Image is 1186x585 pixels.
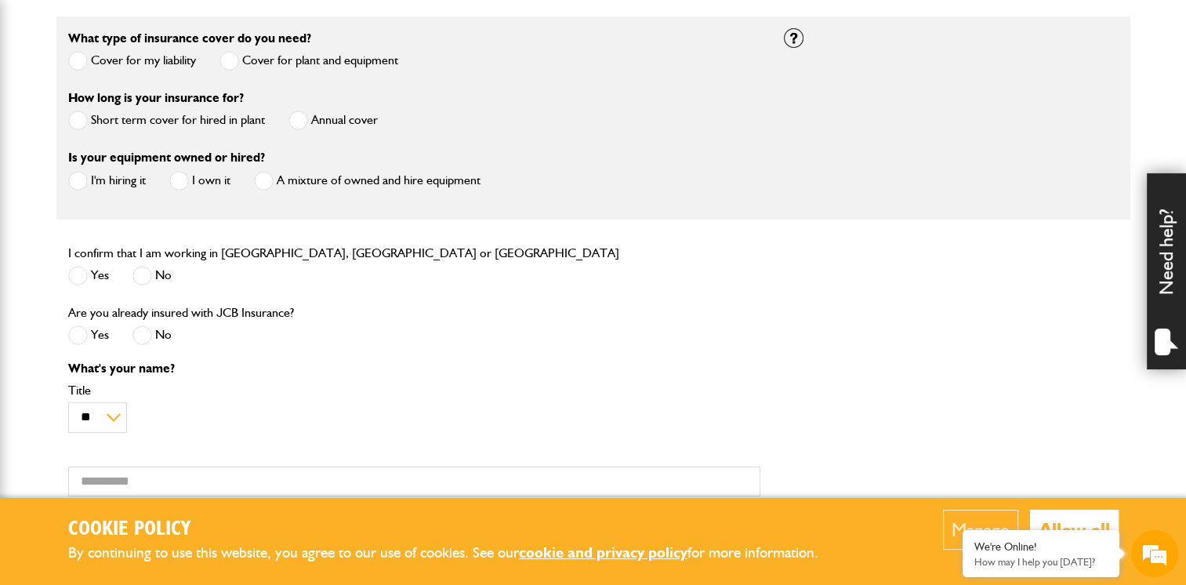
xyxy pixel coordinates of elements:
label: Cover for plant and equipment [219,51,398,71]
label: Is your equipment owned or hired? [68,151,265,164]
div: Minimize live chat window [257,8,295,45]
div: We're Online! [974,540,1108,554]
label: No [132,325,172,345]
label: Title [68,384,760,397]
label: Are you already insured with JCB Insurance? [68,307,294,319]
div: Need help? [1147,173,1186,369]
h2: Cookie Policy [68,518,844,542]
p: How may I help you today? [974,556,1108,568]
em: Start Chat [213,460,285,481]
label: Yes [68,325,109,345]
label: I'm hiring it [68,171,146,191]
label: Short term cover for hired in plant [68,111,265,130]
label: Yes [68,266,109,285]
a: cookie and privacy policy [519,543,687,561]
div: Chat with us now [82,88,263,108]
label: I own it [169,171,230,191]
button: Manage [943,510,1018,550]
input: Enter your last name [20,145,286,180]
label: I confirm that I am working in [GEOGRAPHIC_DATA], [GEOGRAPHIC_DATA] or [GEOGRAPHIC_DATA] [68,247,619,260]
label: What type of insurance cover do you need? [68,32,311,45]
p: What's your name? [68,362,760,375]
button: Allow all [1030,510,1119,550]
label: Annual cover [288,111,378,130]
label: Cover for my liability [68,51,196,71]
label: No [132,266,172,285]
input: Enter your phone number [20,238,286,272]
textarea: Type your message and hit 'Enter' [20,284,286,447]
label: How long is your insurance for? [68,92,244,104]
label: A mixture of owned and hire equipment [254,171,481,191]
input: Enter your email address [20,191,286,226]
p: By continuing to use this website, you agree to our use of cookies. See our for more information. [68,541,844,565]
img: d_20077148190_company_1631870298795_20077148190 [27,87,66,109]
